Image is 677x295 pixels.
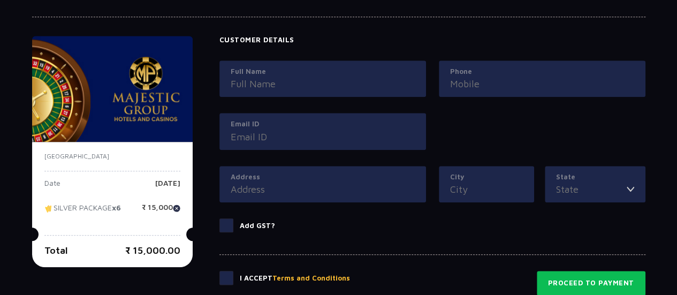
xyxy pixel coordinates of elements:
img: tikcet [44,203,54,213]
h4: Customer Details [219,36,645,44]
input: Full Name [231,77,415,91]
p: Add GST? [240,221,275,231]
p: [DATE] [155,179,180,195]
input: State [556,182,627,196]
p: [GEOGRAPHIC_DATA] [44,152,180,161]
p: Date [44,179,60,195]
p: ₹ 15,000 [142,203,180,220]
input: Email ID [231,130,415,144]
button: Terms and Conditions [272,273,350,284]
p: Total [44,243,68,258]
p: SILVER PACKAGE [44,203,121,220]
input: City [450,182,523,196]
label: Email ID [231,119,415,130]
input: Address [231,182,415,196]
p: I Accept [240,273,350,284]
label: Full Name [231,66,415,77]
label: Address [231,172,415,183]
img: majesticPride-banner [32,36,193,142]
label: Phone [450,66,634,77]
label: City [450,172,523,183]
input: Mobile [450,77,634,91]
p: ₹ 15,000.00 [125,243,180,258]
label: State [556,172,634,183]
strong: x6 [112,203,121,212]
img: toggler icon [627,182,634,196]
